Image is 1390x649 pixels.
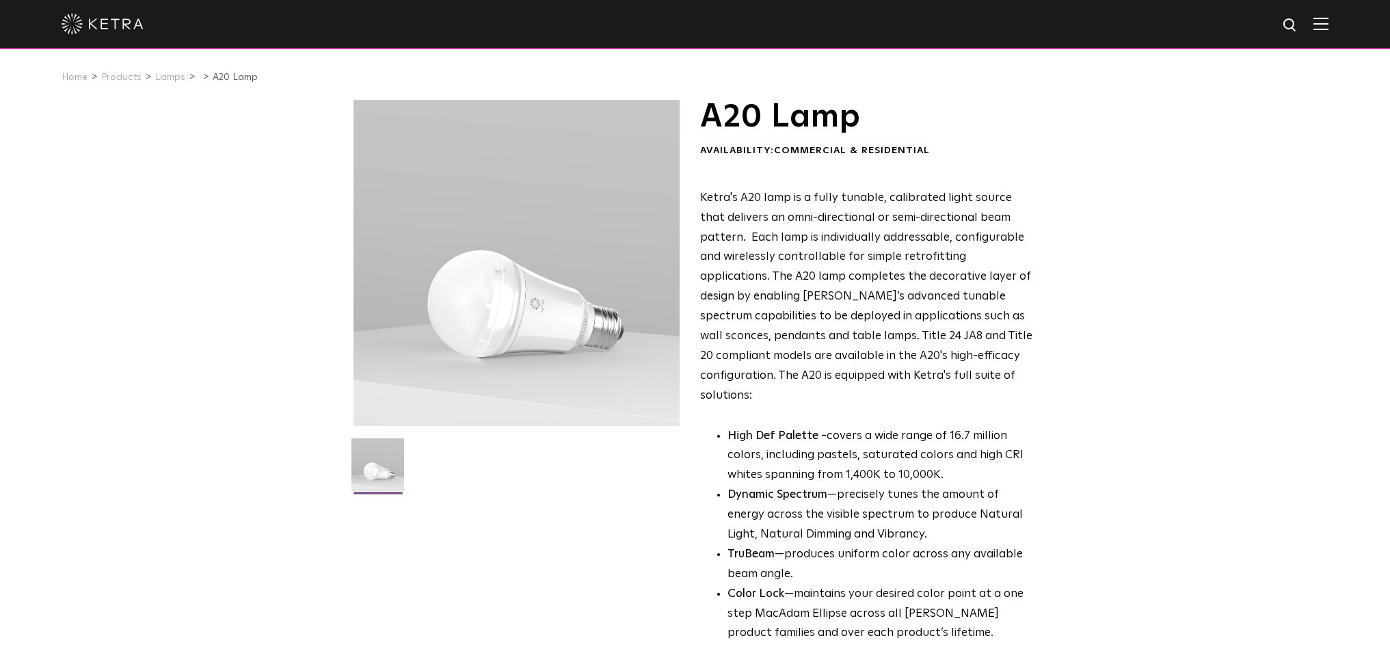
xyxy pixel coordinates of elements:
[62,72,88,82] a: Home
[774,146,930,155] span: Commercial & Residential
[727,548,775,560] strong: TruBeam
[727,486,1033,545] li: —precisely tunes the amount of energy across the visible spectrum to produce Natural Light, Natur...
[1313,17,1328,30] img: Hamburger%20Nav.svg
[700,100,1033,134] h1: A20 Lamp
[727,427,1033,486] p: covers a wide range of 16.7 million colors, including pastels, saturated colors and high CRI whit...
[101,72,142,82] a: Products
[727,489,827,501] strong: Dynamic Spectrum
[700,144,1033,158] div: Availability:
[351,438,404,501] img: A20-Lamp-2021-Web-Square
[155,72,185,82] a: Lamps
[1282,17,1299,34] img: search icon
[213,72,258,82] a: A20 Lamp
[727,585,1033,644] li: —maintains your desired color point at a one step MacAdam Ellipse across all [PERSON_NAME] produc...
[727,588,784,600] strong: Color Lock
[700,192,1032,401] span: Ketra's A20 lamp is a fully tunable, calibrated light source that delivers an omni-directional or...
[727,430,827,442] strong: High Def Palette -
[727,545,1033,585] li: —produces uniform color across any available beam angle.
[62,14,144,34] img: ketra-logo-2019-white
